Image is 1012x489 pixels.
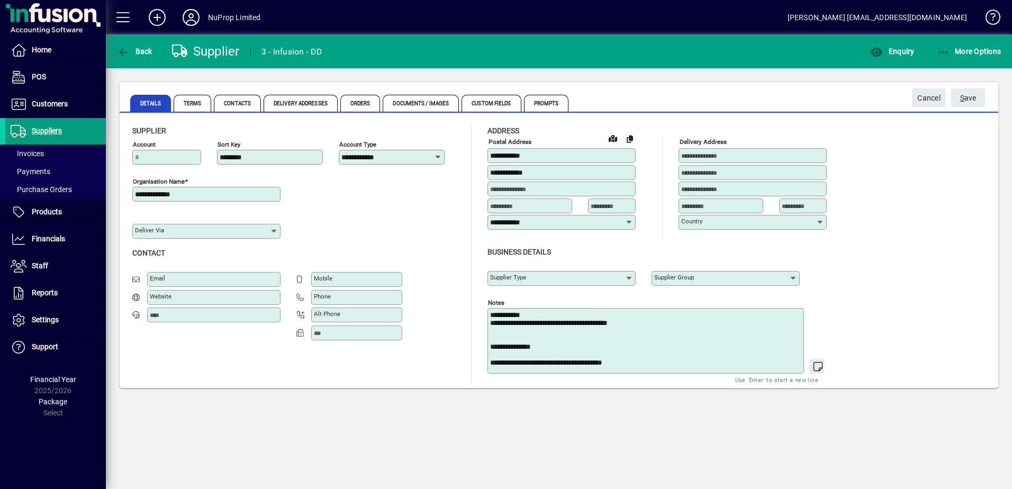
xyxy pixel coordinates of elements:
span: Purchase Orders [11,185,72,194]
a: Settings [5,307,106,333]
div: 3 - Infusion - DD [261,43,322,60]
mat-label: Deliver via [135,227,164,234]
a: Support [5,334,106,360]
div: Supplier [172,43,240,60]
a: Purchase Orders [5,180,106,198]
mat-label: Organisation name [133,178,185,185]
a: Products [5,199,106,225]
span: Enquiry [870,47,914,56]
mat-label: Account Type [339,141,376,148]
a: Knowledge Base [978,2,999,37]
button: Back [114,42,155,61]
mat-label: Sort key [218,141,240,148]
button: More Options [934,42,1004,61]
div: NuProp Limited [208,9,260,26]
a: Financials [5,226,106,252]
mat-label: Notes [488,298,504,306]
span: Delivery Addresses [264,95,338,112]
span: Financial Year [30,375,76,384]
span: Supplier [132,126,166,135]
span: Terms [174,95,212,112]
mat-label: Website [150,293,171,300]
span: Custom Fields [462,95,521,112]
span: Support [32,342,58,351]
span: Invoices [11,149,44,158]
a: Staff [5,253,106,279]
a: View on map [604,130,621,147]
mat-label: Country [681,218,702,225]
mat-label: Alt Phone [314,310,340,318]
span: Package [39,397,67,406]
mat-label: Supplier type [490,274,526,281]
button: Save [951,88,985,107]
a: Home [5,37,106,64]
mat-label: Supplier group [654,274,694,281]
mat-hint: Use 'Enter' to start a new line [735,374,818,386]
a: Payments [5,162,106,180]
a: Customers [5,91,106,117]
app-page-header-button: Back [106,42,164,61]
a: Invoices [5,144,106,162]
span: Contacts [214,95,261,112]
button: Copy to Delivery address [621,130,638,147]
span: Orders [340,95,381,112]
mat-label: Account [133,141,156,148]
mat-label: Email [150,275,165,282]
span: Payments [11,167,50,176]
span: Home [32,46,51,54]
mat-label: Phone [314,293,331,300]
mat-label: Mobile [314,275,332,282]
span: Customers [32,99,68,108]
span: Reports [32,288,58,297]
span: Back [117,47,152,56]
button: Enquiry [868,42,917,61]
span: Financials [32,234,65,243]
span: Cancel [917,89,941,107]
div: [PERSON_NAME] [EMAIL_ADDRESS][DOMAIN_NAME] [788,9,967,26]
a: Reports [5,280,106,306]
button: Profile [174,8,208,27]
button: Add [140,8,174,27]
span: Documents / Images [383,95,459,112]
span: Business details [487,248,551,256]
span: S [960,94,964,102]
span: Address [487,126,519,135]
span: Contact [132,249,165,257]
span: ave [960,89,977,107]
span: Products [32,207,62,216]
a: POS [5,64,106,90]
span: Prompts [524,95,569,112]
span: Settings [32,315,59,324]
span: Staff [32,261,48,270]
span: Suppliers [32,126,62,135]
span: More Options [937,47,1001,56]
button: Cancel [912,88,946,107]
span: Details [130,95,171,112]
span: POS [32,73,46,81]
